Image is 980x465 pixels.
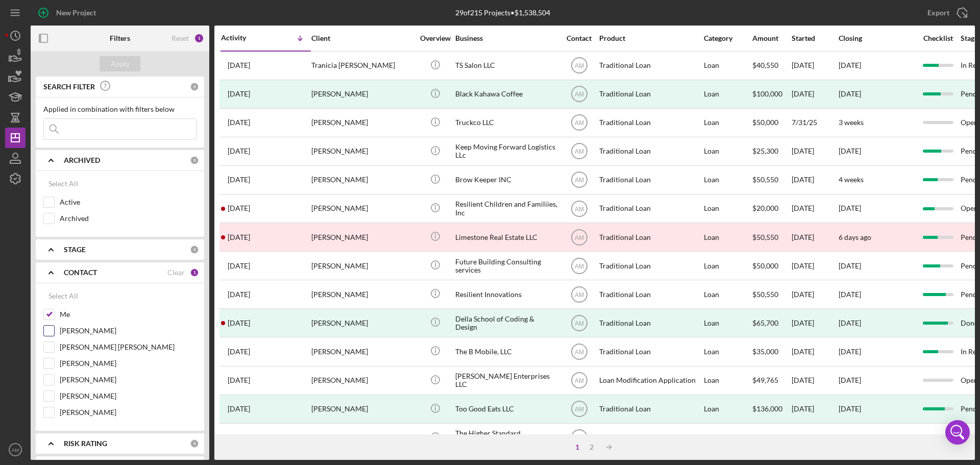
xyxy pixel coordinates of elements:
[43,286,83,306] button: Select All
[792,281,838,308] div: [DATE]
[111,56,130,71] div: Apply
[839,347,861,356] time: [DATE]
[839,34,915,42] div: Closing
[792,252,838,279] div: [DATE]
[792,309,838,336] div: [DATE]
[311,109,413,136] div: [PERSON_NAME]
[599,224,701,251] div: Traditional Loan
[839,90,861,98] div: [DATE]
[575,91,584,98] text: AM
[228,348,250,356] time: 2025-07-07 17:40
[839,433,861,442] time: [DATE]
[60,309,197,320] label: Me
[704,338,751,365] div: Loan
[792,424,838,451] div: [DATE]
[752,338,791,365] div: $35,000
[64,246,86,254] b: STAGE
[792,81,838,108] div: [DATE]
[575,377,584,384] text: AM
[839,261,861,270] time: [DATE]
[599,281,701,308] div: Traditional Loan
[599,367,701,394] div: Loan Modification Application
[43,174,83,194] button: Select All
[190,245,199,254] div: 0
[752,367,791,394] div: $49,765
[927,3,949,23] div: Export
[311,338,413,365] div: [PERSON_NAME]
[311,195,413,222] div: [PERSON_NAME]
[704,34,751,42] div: Category
[190,268,199,277] div: 1
[228,433,250,442] time: 2025-06-18 18:01
[48,174,78,194] div: Select All
[221,34,266,42] div: Activity
[599,309,701,336] div: Traditional Loan
[792,367,838,394] div: [DATE]
[455,34,557,42] div: Business
[599,52,701,79] div: Traditional Loan
[455,109,557,136] div: Truckco LLC
[311,138,413,165] div: [PERSON_NAME]
[455,138,557,165] div: Keep Moving Forward Logistics LLc
[752,309,791,336] div: $65,700
[752,252,791,279] div: $50,000
[455,424,557,451] div: The Higher Standard Consulting, LLC
[416,34,454,42] div: Overview
[311,424,413,451] div: [PERSON_NAME]
[64,268,97,277] b: CONTACT
[48,286,78,306] div: Select All
[839,319,861,327] div: [DATE]
[704,166,751,193] div: Loan
[575,349,584,356] text: AM
[228,290,250,299] time: 2025-07-15 19:43
[455,396,557,423] div: Too Good Eats LLC
[599,109,701,136] div: Traditional Loan
[704,81,751,108] div: Loan
[839,175,864,184] time: 4 weeks
[752,34,791,42] div: Amount
[917,3,975,23] button: Export
[228,147,250,155] time: 2025-07-30 20:41
[792,396,838,423] div: [DATE]
[455,252,557,279] div: Future Building Consulting services
[704,109,751,136] div: Loan
[311,309,413,336] div: [PERSON_NAME]
[704,309,751,336] div: Loan
[311,252,413,279] div: [PERSON_NAME]
[839,405,861,413] div: [DATE]
[839,233,871,241] time: 6 days ago
[455,224,557,251] div: Limestone Real Estate LLC
[752,281,791,308] div: $50,550
[31,3,106,23] button: New Project
[704,52,751,79] div: Loan
[167,268,185,277] div: Clear
[228,262,250,270] time: 2025-07-18 13:20
[599,34,701,42] div: Product
[455,81,557,108] div: Black Kahawa Coffee
[311,166,413,193] div: [PERSON_NAME]
[60,407,197,418] label: [PERSON_NAME]
[752,138,791,165] div: $25,300
[455,195,557,222] div: Resilient Children and Familiies, Inc
[704,195,751,222] div: Loan
[704,367,751,394] div: Loan
[60,213,197,224] label: Archived
[228,319,250,327] time: 2025-07-07 17:56
[228,61,250,69] time: 2025-08-13 13:37
[792,34,838,42] div: Started
[599,338,701,365] div: Traditional Loan
[190,439,199,448] div: 0
[599,424,701,451] div: Traditional Loan
[560,34,598,42] div: Contact
[839,61,861,69] time: [DATE]
[575,262,584,270] text: AM
[311,81,413,108] div: [PERSON_NAME]
[228,118,250,127] time: 2025-07-31 15:49
[599,252,701,279] div: Traditional Loan
[839,118,864,127] time: 3 weeks
[455,338,557,365] div: The B Mobile, LLC
[110,34,130,42] b: Filters
[584,443,599,451] div: 2
[56,3,96,23] div: New Project
[752,424,791,451] div: $51,100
